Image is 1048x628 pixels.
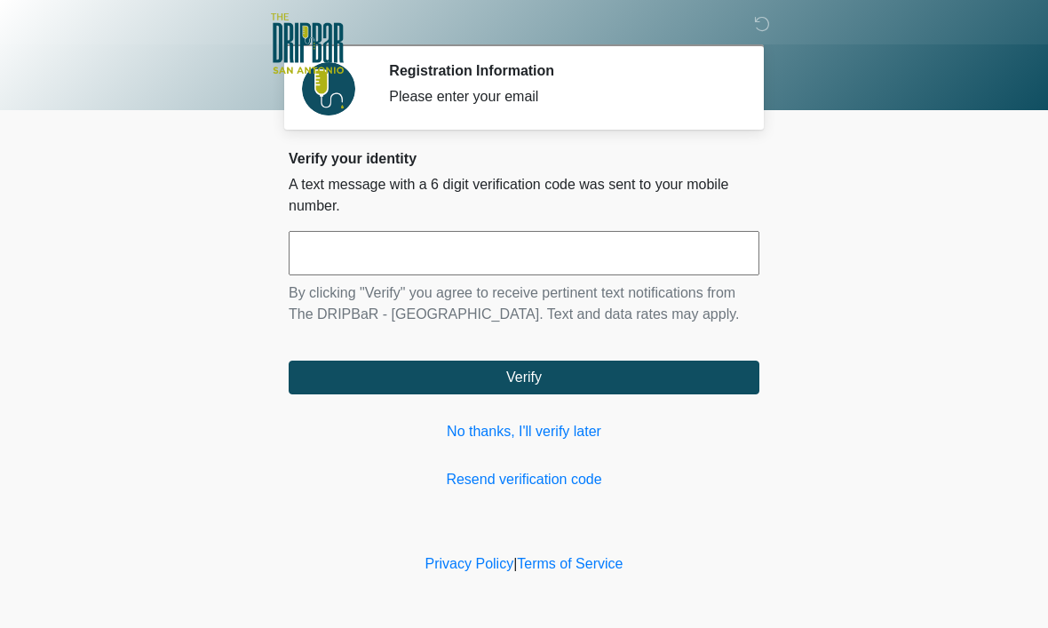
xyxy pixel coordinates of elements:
a: Terms of Service [517,556,623,571]
a: Privacy Policy [425,556,514,571]
img: Agent Avatar [302,62,355,115]
p: By clicking "Verify" you agree to receive pertinent text notifications from The DRIPBaR - [GEOGRA... [289,282,759,325]
a: Resend verification code [289,469,759,490]
p: A text message with a 6 digit verification code was sent to your mobile number. [289,174,759,217]
img: The DRIPBaR - San Antonio Fossil Creek Logo [271,13,344,76]
a: No thanks, I'll verify later [289,421,759,442]
a: | [513,556,517,571]
div: Please enter your email [389,86,733,107]
h2: Verify your identity [289,150,759,167]
button: Verify [289,361,759,394]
